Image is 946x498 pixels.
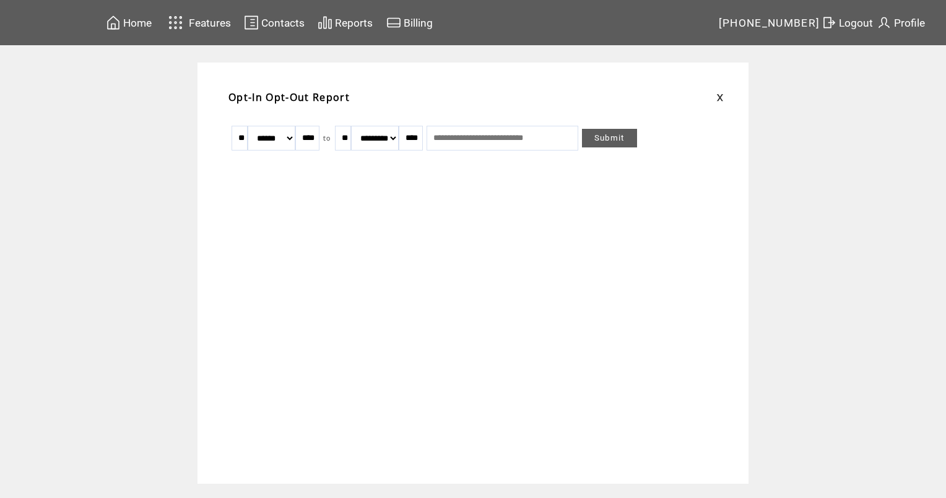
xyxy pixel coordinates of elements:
span: to [323,134,331,142]
span: Opt-In Opt-Out Report [228,90,350,104]
a: Home [104,13,154,32]
a: Logout [820,13,875,32]
img: contacts.svg [244,15,259,30]
img: features.svg [165,12,186,33]
span: [PHONE_NUMBER] [719,17,820,29]
span: Profile [894,17,925,29]
img: profile.svg [877,15,892,30]
span: Reports [335,17,373,29]
span: Features [189,17,231,29]
a: Features [163,11,233,35]
a: Profile [875,13,927,32]
a: Billing [384,13,435,32]
a: Contacts [242,13,306,32]
a: Reports [316,13,375,32]
span: Billing [404,17,433,29]
span: Home [123,17,152,29]
img: home.svg [106,15,121,30]
span: Contacts [261,17,305,29]
img: creidtcard.svg [386,15,401,30]
a: Submit [582,129,637,147]
img: exit.svg [822,15,836,30]
img: chart.svg [318,15,332,30]
span: Logout [839,17,873,29]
